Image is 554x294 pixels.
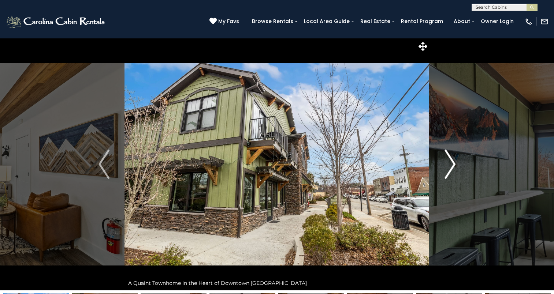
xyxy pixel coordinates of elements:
span: My Favs [218,18,239,25]
img: arrow [445,150,456,179]
a: Local Area Guide [300,16,353,27]
img: White-1-2.png [5,14,107,29]
a: Rental Program [397,16,447,27]
img: arrow [98,150,109,179]
button: Next [430,38,471,290]
button: Previous [83,38,124,290]
a: About [450,16,474,27]
img: phone-regular-white.png [525,18,533,26]
a: Browse Rentals [248,16,297,27]
a: My Favs [209,18,241,26]
div: A Quaint Townhome in the Heart of Downtown [GEOGRAPHIC_DATA] [124,276,429,290]
img: mail-regular-white.png [540,18,549,26]
a: Owner Login [477,16,517,27]
a: Real Estate [357,16,394,27]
